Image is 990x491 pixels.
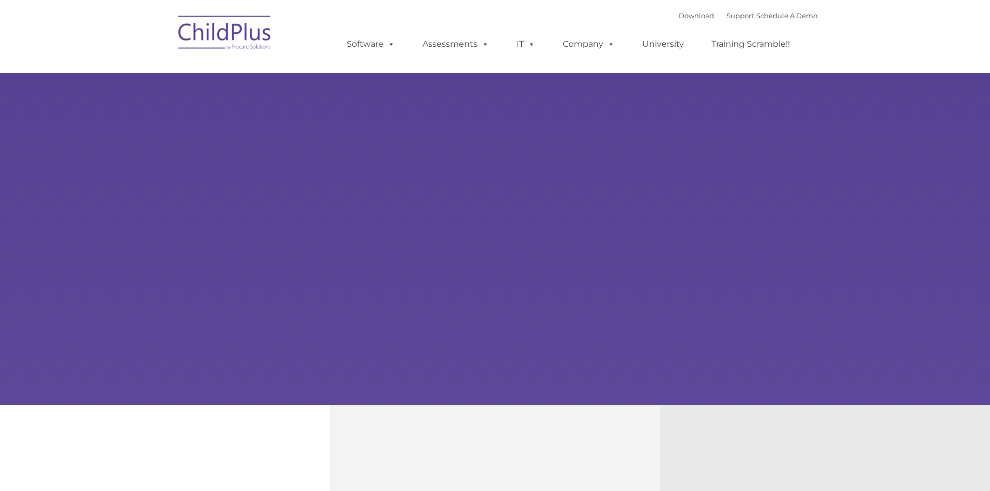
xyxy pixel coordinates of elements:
[552,34,625,55] a: Company
[173,8,277,60] img: ChildPlus by Procare Solutions
[701,34,800,55] a: Training Scramble!!
[679,11,817,20] font: |
[506,34,546,55] a: IT
[632,34,694,55] a: University
[727,11,754,20] a: Support
[679,11,714,20] a: Download
[336,34,405,55] a: Software
[756,11,817,20] a: Schedule A Demo
[412,34,499,55] a: Assessments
